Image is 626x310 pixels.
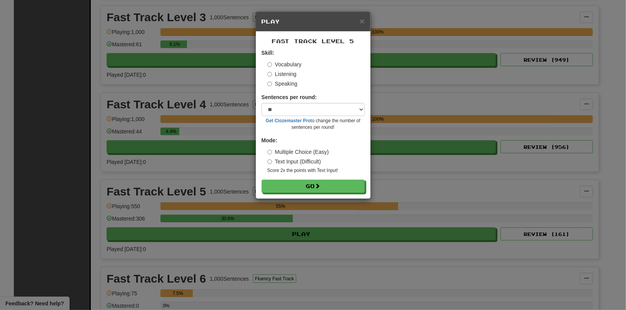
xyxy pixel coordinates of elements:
[262,50,274,56] strong: Skill:
[267,148,329,156] label: Multiple Choice (Easy)
[267,167,365,174] small: Score 2x the points with Text Input !
[267,80,297,88] label: Speaking
[360,17,364,25] span: ×
[262,18,365,25] h5: Play
[360,17,364,25] button: Close
[267,62,272,67] input: Vocabulary
[262,118,365,131] small: to change the number of sentences per round!
[262,93,317,101] label: Sentences per round:
[267,81,272,86] input: Speaking
[266,118,311,123] a: Get Clozemaster Pro
[267,72,272,77] input: Listening
[267,150,272,155] input: Multiple Choice (Easy)
[272,38,354,44] span: Fast Track Level 5
[267,158,321,165] label: Text Input (Difficult)
[267,70,297,78] label: Listening
[262,137,277,143] strong: Mode:
[262,180,365,193] button: Go
[267,61,302,68] label: Vocabulary
[267,159,272,164] input: Text Input (Difficult)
